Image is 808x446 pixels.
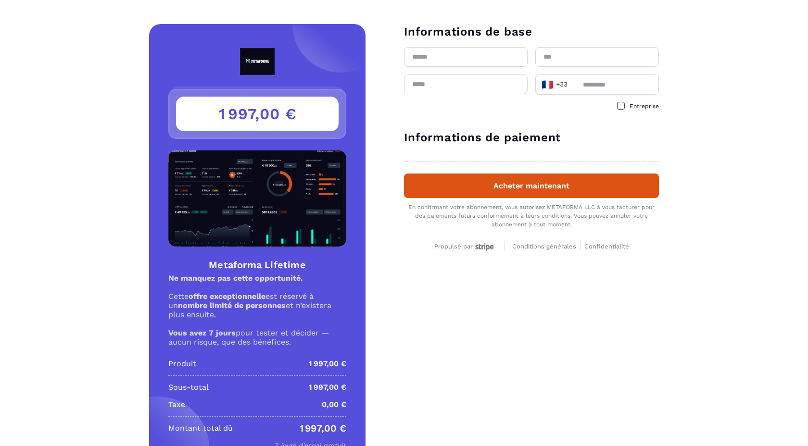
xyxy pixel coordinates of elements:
[404,130,659,145] h3: Informations de paiement
[584,241,629,250] a: Confidentialité
[404,173,659,198] button: Acheter maintenant
[512,243,576,250] span: Conditions générales
[168,328,236,337] strong: Vous avez 7 jours
[434,243,496,251] div: Propulsé par
[168,382,209,393] p: Sous-total
[404,24,659,39] h3: Informations de base
[570,77,572,92] input: Search for option
[630,103,659,110] span: Entreprise
[168,258,346,272] h4: Metaforma Lifetime
[322,399,346,410] p: 0,00 €
[168,292,346,319] p: Cette est réservé à un et n’existera plus ensuite.
[542,78,568,91] span: +33
[189,292,265,301] strong: offre exceptionnelle
[542,78,554,91] span: 🇫🇷
[218,48,297,75] img: logo
[404,203,659,229] div: En confirmant votre abonnement, vous autorisez METAFORMA LLC à vous facturer pour des paiements f...
[535,74,575,95] div: Search for option
[309,382,346,393] p: 1 997,00 €
[178,301,286,310] strong: nombre limité de personnes
[512,241,581,250] a: Conditions générales
[168,328,346,347] p: pour tester et décider — aucun risque, que des bénéfices.
[176,97,339,131] h3: 1 997,00 €
[168,150,346,247] img: Product Image
[300,422,346,434] p: 1 997,00 €
[584,243,629,250] span: Confidentialité
[434,241,496,250] a: Propulsé par
[309,358,346,370] p: 1 997,00 €
[168,273,303,283] strong: Ne manquez pas cette opportunité.
[168,358,196,370] p: Produit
